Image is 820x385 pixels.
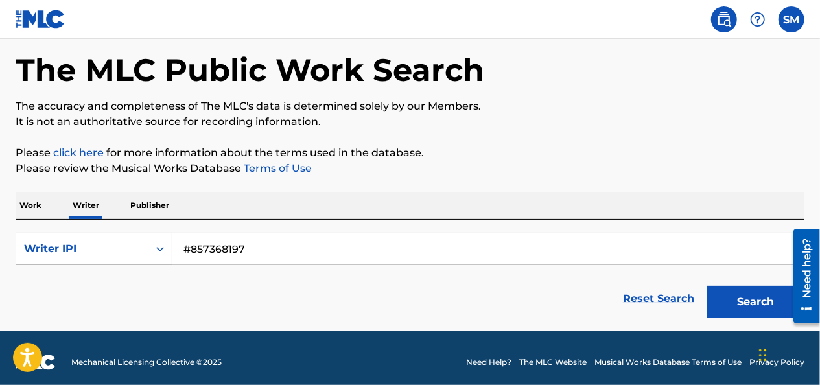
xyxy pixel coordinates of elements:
a: Public Search [711,6,737,32]
iframe: Resource Center [784,224,820,329]
img: MLC Logo [16,10,65,29]
span: Mechanical Licensing Collective © 2025 [71,356,222,368]
p: The accuracy and completeness of The MLC's data is determined solely by our Members. [16,99,804,114]
p: Please review the Musical Works Database [16,161,804,176]
button: Search [707,286,804,318]
p: Writer [69,192,103,219]
img: search [716,12,732,27]
img: help [750,12,766,27]
a: Privacy Policy [749,356,804,368]
p: It is not an authoritative source for recording information. [16,114,804,130]
p: Publisher [126,192,173,219]
a: click here [53,146,104,159]
a: The MLC Website [519,356,587,368]
form: Search Form [16,233,804,325]
a: Terms of Use [241,162,312,174]
div: Drag [759,336,767,375]
div: Writer IPI [24,241,141,257]
iframe: Chat Widget [755,323,820,385]
div: Help [745,6,771,32]
a: Musical Works Database Terms of Use [594,356,742,368]
h1: The MLC Public Work Search [16,51,484,89]
a: Need Help? [466,356,511,368]
p: Please for more information about the terms used in the database. [16,145,804,161]
a: Reset Search [616,285,701,313]
div: User Menu [779,6,804,32]
p: Work [16,192,45,219]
